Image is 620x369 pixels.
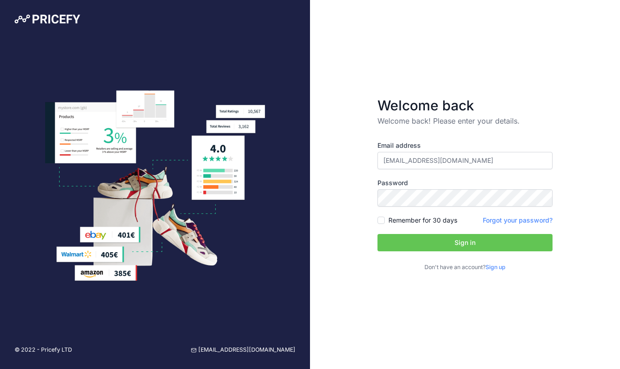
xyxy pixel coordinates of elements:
button: Sign in [377,234,553,251]
label: Password [377,178,553,187]
a: Forgot your password? [483,216,553,224]
a: Sign up [486,264,506,270]
label: Email address [377,141,553,150]
img: Pricefy [15,15,80,24]
p: Welcome back! Please enter your details. [377,115,553,126]
h3: Welcome back [377,97,553,114]
p: Don't have an account? [377,263,553,272]
input: Enter your email [377,152,553,169]
a: [EMAIL_ADDRESS][DOMAIN_NAME] [191,346,295,354]
p: © 2022 - Pricefy LTD [15,346,72,354]
label: Remember for 30 days [388,216,457,225]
